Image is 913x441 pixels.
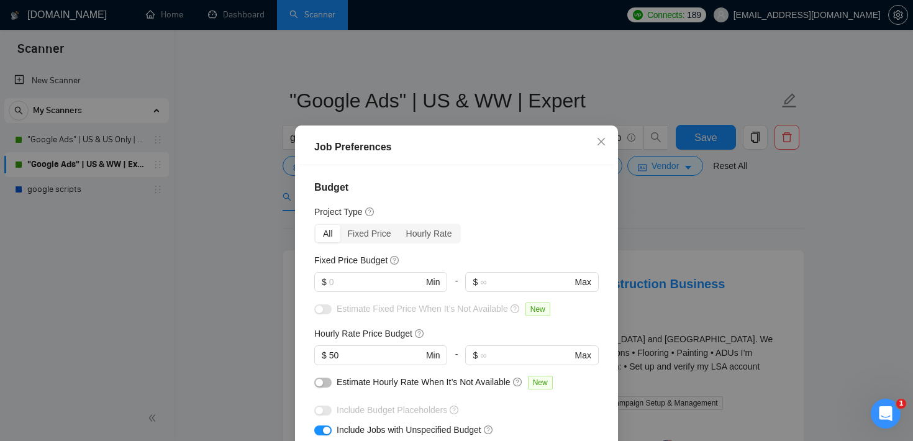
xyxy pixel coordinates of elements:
[337,405,447,415] span: Include Budget Placeholders
[322,348,327,362] span: $
[511,304,520,314] span: question-circle
[390,255,400,265] span: question-circle
[316,225,340,242] div: All
[447,272,465,302] div: -
[480,348,572,362] input: ∞
[484,425,494,435] span: question-circle
[426,275,440,289] span: Min
[575,348,591,362] span: Max
[513,377,523,387] span: question-circle
[322,275,327,289] span: $
[584,125,618,159] button: Close
[447,345,465,375] div: -
[450,405,460,415] span: question-circle
[314,140,599,155] div: Job Preferences
[314,180,599,195] h4: Budget
[314,253,388,267] h5: Fixed Price Budget
[525,302,550,316] span: New
[329,348,424,362] input: 0
[399,225,460,242] div: Hourly Rate
[337,425,481,435] span: Include Jobs with Unspecified Budget
[337,304,508,314] span: Estimate Fixed Price When It’s Not Available
[426,348,440,362] span: Min
[365,207,375,217] span: question-circle
[528,376,553,389] span: New
[337,377,511,387] span: Estimate Hourly Rate When It’s Not Available
[340,225,399,242] div: Fixed Price
[871,399,901,429] iframe: Intercom live chat
[314,205,363,219] h5: Project Type
[314,327,412,340] h5: Hourly Rate Price Budget
[596,137,606,147] span: close
[329,275,424,289] input: 0
[896,399,906,409] span: 1
[480,275,572,289] input: ∞
[473,348,478,362] span: $
[415,329,425,339] span: question-circle
[473,275,478,289] span: $
[575,275,591,289] span: Max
